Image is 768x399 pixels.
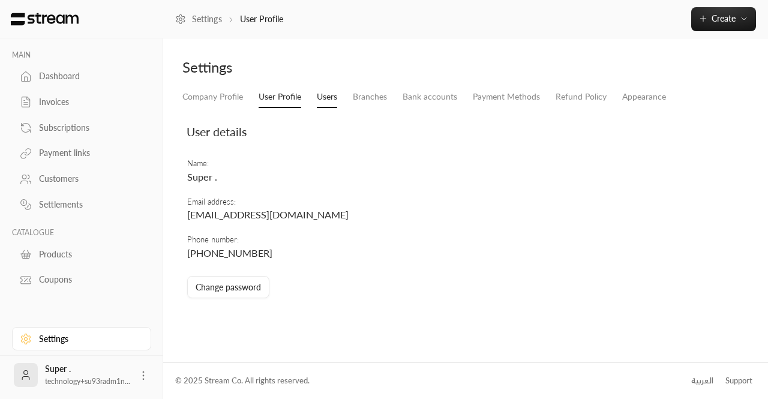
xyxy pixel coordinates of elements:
span: [EMAIL_ADDRESS][DOMAIN_NAME] [187,209,349,220]
a: Appearance [622,86,666,107]
p: User Profile [240,13,284,25]
a: User Profile [259,86,301,108]
nav: breadcrumb [175,13,283,25]
div: Customers [39,173,136,185]
a: Payment links [12,142,151,165]
a: Coupons [12,268,151,292]
a: Support [721,370,756,392]
div: Invoices [39,96,136,108]
p: CATALOGUE [12,228,151,238]
span: [PHONE_NUMBER] [187,247,272,259]
p: MAIN [12,50,151,60]
a: Bank accounts [403,86,457,107]
td: Phone number : [187,228,564,266]
a: Settlements [12,193,151,217]
span: Create [712,13,736,23]
img: Logo [10,13,80,26]
a: Payment Methods [473,86,540,107]
a: Branches [353,86,387,107]
button: Create [691,7,756,31]
div: Dashboard [39,70,136,82]
a: Dashboard [12,65,151,88]
a: Customers [12,167,151,191]
a: Refund Policy [556,86,607,107]
span: User details [187,125,247,139]
a: Settings [175,13,222,25]
a: Products [12,242,151,266]
div: Settlements [39,199,136,211]
div: Coupons [39,274,136,286]
span: technology+su93radm1n... [45,377,130,386]
div: العربية [691,375,713,387]
td: Email address : [187,190,564,228]
a: Subscriptions [12,116,151,139]
a: Invoices [12,91,151,114]
button: Change password [187,276,269,298]
span: Super . [187,171,217,182]
a: Company Profile [182,86,243,107]
div: Settings [182,58,460,77]
div: Settings [39,333,136,345]
div: Payment links [39,147,136,159]
div: © 2025 Stream Co. All rights reserved. [175,375,310,387]
div: Subscriptions [39,122,136,134]
div: Super . [45,363,130,387]
td: Name : [187,152,564,190]
a: Users [317,86,337,108]
a: Settings [12,327,151,350]
div: Products [39,248,136,260]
